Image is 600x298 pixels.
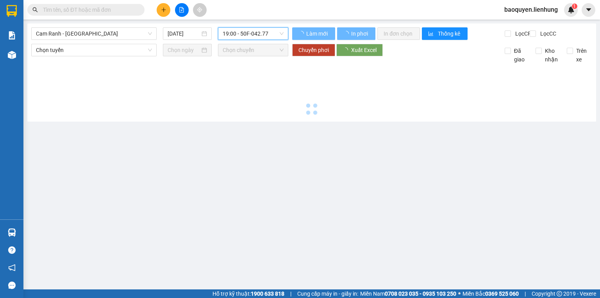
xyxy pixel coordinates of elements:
span: question-circle [8,246,16,254]
span: notification [8,264,16,271]
span: | [290,289,291,298]
span: Thống kê [438,29,461,38]
span: plus [161,7,166,13]
span: 19:00 - 50F-042.77 [223,28,284,39]
button: Xuất Excel [336,44,383,56]
span: Chọn tuyến [36,44,152,56]
img: logo-vxr [7,5,17,17]
img: icon-new-feature [568,6,575,13]
button: file-add [175,3,189,17]
span: Lọc CR [512,29,532,38]
strong: 0369 525 060 [485,291,519,297]
span: 1 [573,4,576,9]
span: Lọc CC [537,29,557,38]
button: In phơi [337,27,375,40]
span: Trên xe [573,47,592,64]
span: Cung cấp máy in - giấy in: [297,289,358,298]
input: Tìm tên, số ĐT hoặc mã đơn [43,5,135,14]
input: Chọn ngày [168,46,200,54]
button: aim [193,3,207,17]
span: file-add [179,7,184,13]
span: Hỗ trợ kỹ thuật: [212,289,284,298]
span: message [8,282,16,289]
strong: 1900 633 818 [251,291,284,297]
span: Làm mới [306,29,329,38]
span: copyright [557,291,562,296]
button: bar-chartThống kê [422,27,468,40]
span: bar-chart [428,31,435,37]
button: caret-down [582,3,595,17]
input: 11/10/2025 [168,29,200,38]
sup: 1 [572,4,577,9]
span: Chọn chuyến [223,44,284,56]
button: plus [157,3,170,17]
span: Cam Ranh - Đà Nẵng [36,28,152,39]
span: loading [298,31,305,36]
span: Miền Nam [360,289,456,298]
span: search [32,7,38,13]
span: | [525,289,526,298]
span: Kho nhận [542,47,561,64]
span: Miền Bắc [462,289,519,298]
span: In phơi [351,29,369,38]
span: Đã giao [511,47,530,64]
button: Chuyển phơi [292,44,335,56]
span: caret-down [585,6,592,13]
img: warehouse-icon [8,228,16,237]
button: In đơn chọn [377,27,420,40]
button: Làm mới [292,27,335,40]
img: warehouse-icon [8,51,16,59]
span: ⚪️ [458,292,461,295]
strong: 0708 023 035 - 0935 103 250 [385,291,456,297]
span: baoquyen.lienhung [498,5,564,14]
span: aim [197,7,202,13]
span: loading [343,31,350,36]
img: solution-icon [8,31,16,39]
